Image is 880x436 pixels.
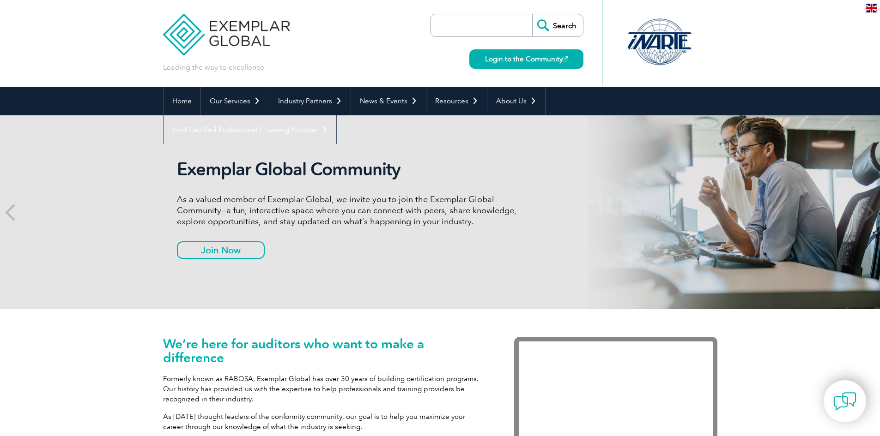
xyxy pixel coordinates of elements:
img: open_square.png [563,56,568,61]
p: As [DATE] thought leaders of the conformity community, our goal is to help you maximize your care... [163,412,486,432]
p: As a valued member of Exemplar Global, we invite you to join the Exemplar Global Community—a fun,... [177,194,523,227]
a: News & Events [351,87,426,115]
a: Login to the Community [469,49,583,69]
a: Resources [426,87,487,115]
p: Formerly known as RABQSA, Exemplar Global has over 30 years of building certification programs. O... [163,374,486,404]
a: Join Now [177,241,265,259]
img: contact-chat.png [833,390,856,413]
a: Industry Partners [269,87,351,115]
a: About Us [487,87,545,115]
input: Search [532,14,583,36]
img: en [866,4,877,12]
a: Our Services [201,87,269,115]
a: Find Certified Professional / Training Provider [164,115,336,144]
a: Home [164,87,200,115]
h1: We’re here for auditors who want to make a difference [163,337,486,364]
p: Leading the way to excellence [163,62,264,72]
h2: Exemplar Global Community [177,159,523,180]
